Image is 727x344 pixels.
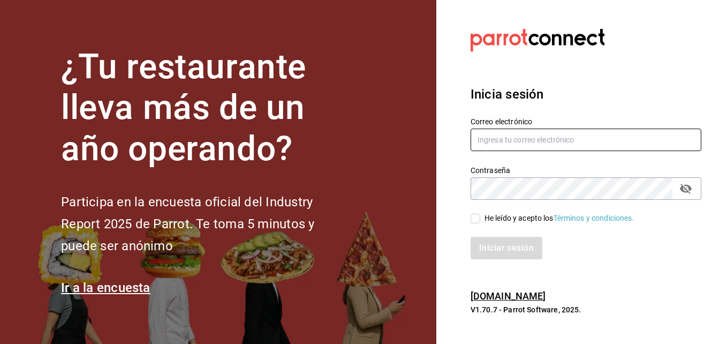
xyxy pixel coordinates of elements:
[61,47,350,170] h1: ¿Tu restaurante lleva más de un año operando?
[471,166,701,174] label: Contraseña
[677,180,695,198] button: passwordField
[471,304,701,315] p: V1.70.7 - Parrot Software, 2025.
[61,280,150,295] a: Ir a la encuesta
[471,290,546,302] a: [DOMAIN_NAME]
[471,85,701,104] h3: Inicia sesión
[61,191,350,257] h2: Participa en la encuesta oficial del Industry Report 2025 de Parrot. Te toma 5 minutos y puede se...
[471,129,701,151] input: Ingresa tu correo electrónico
[471,117,701,125] label: Correo electrónico
[554,214,634,222] a: Términos y condiciones.
[484,213,634,224] div: He leído y acepto los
